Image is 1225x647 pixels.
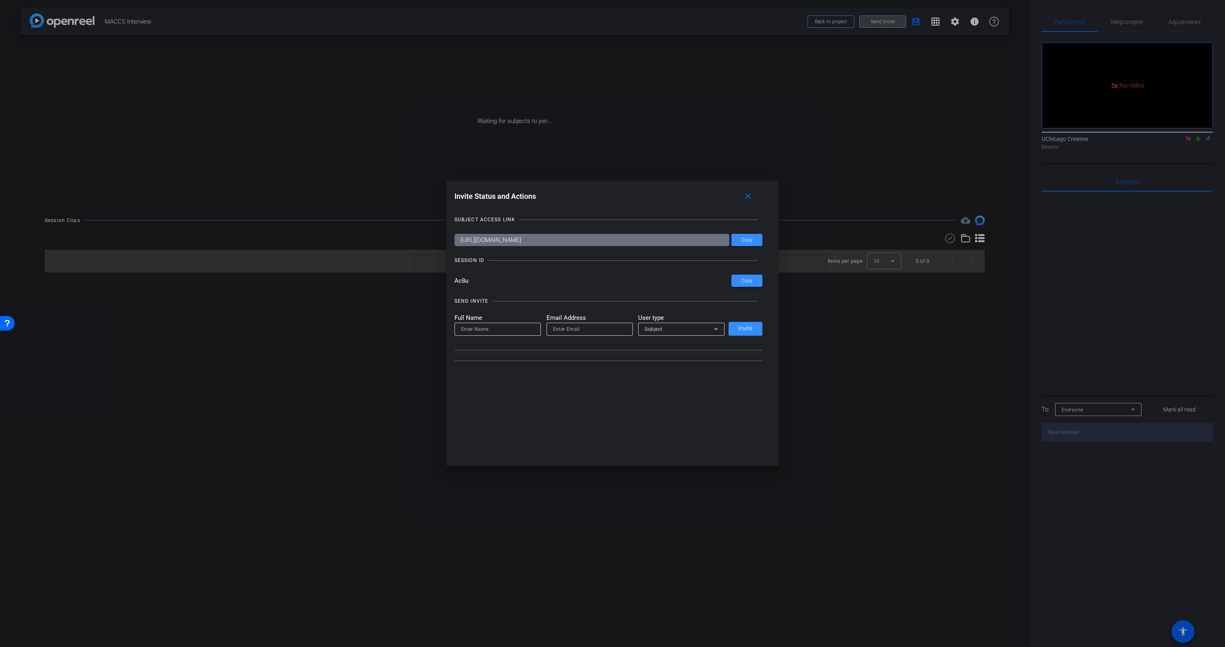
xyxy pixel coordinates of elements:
[645,326,663,332] span: Subject
[731,275,762,287] button: Copy
[454,256,763,264] openreel-title-line: SESSION ID
[454,189,763,204] div: Invite Status and Actions
[731,234,762,246] button: Copy
[454,216,515,224] div: SUBJECT ACCESS LINK
[454,297,488,305] div: SEND INVITE
[547,313,633,323] mat-label: Email Address
[461,324,534,334] input: Enter Name
[743,191,753,202] mat-icon: close
[454,297,763,305] openreel-title-line: SEND INVITE
[553,324,626,334] input: Enter Email
[741,278,753,284] span: Copy
[454,256,484,264] div: SESSION ID
[454,216,763,224] openreel-title-line: SUBJECT ACCESS LINK
[638,313,724,323] mat-label: User type
[454,313,541,323] mat-label: Full Name
[741,237,753,243] span: Copy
